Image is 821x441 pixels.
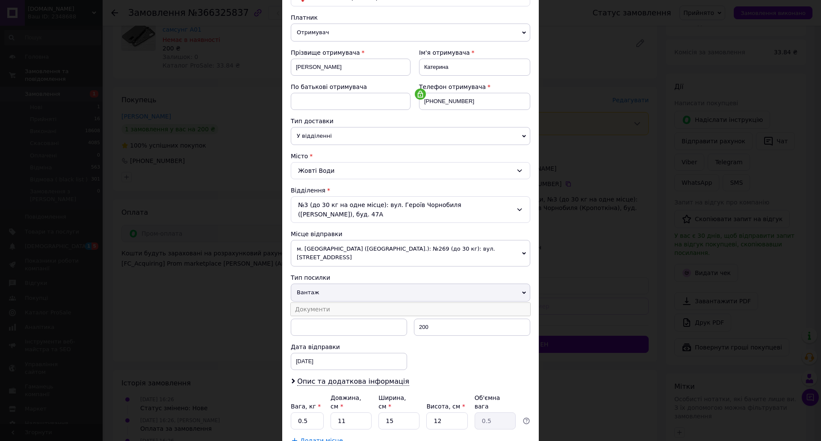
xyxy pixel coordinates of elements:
label: Висота, см [426,403,465,410]
label: Довжина, см [331,394,361,410]
span: Вантаж [291,284,530,302]
label: Вага, кг [291,403,321,410]
span: Тип посилки [291,274,330,281]
span: м. [GEOGRAPHIC_DATA] ([GEOGRAPHIC_DATA].): №269 (до 30 кг): вул. [STREET_ADDRESS] [291,240,530,266]
div: №3 (до 30 кг на одне місце): вул. Героїв Чорнобиля ([PERSON_NAME]), буд. 47А [291,196,530,223]
span: Опис та додаткова інформація [297,377,409,386]
span: По батькові отримувача [291,83,367,90]
span: Місце відправки [291,231,343,237]
div: Жовті Води [291,162,530,179]
div: Відділення [291,186,530,195]
label: Ширина, см [378,394,406,410]
div: Об'ємна вага [475,394,516,411]
li: Документи [291,303,530,316]
span: Платник [291,14,318,21]
span: У відділенні [291,127,530,145]
span: Тип доставки [291,118,334,124]
span: Телефон отримувача [419,83,486,90]
span: Ім'я отримувача [419,49,470,56]
div: Дата відправки [291,343,407,351]
div: Місто [291,152,530,160]
span: Прізвище отримувача [291,49,360,56]
span: Отримувач [291,24,530,41]
input: +380 [419,93,530,110]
